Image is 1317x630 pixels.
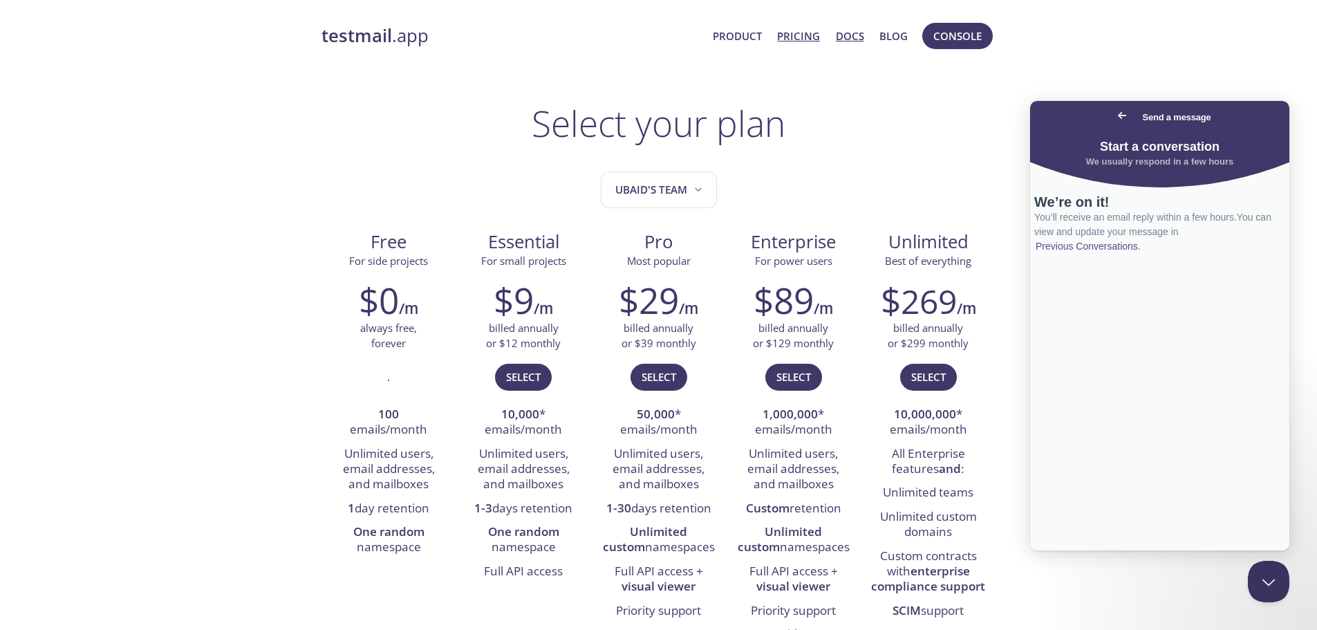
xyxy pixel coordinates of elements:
span: Pro [602,230,715,254]
h2: $29 [619,279,679,321]
a: Docs [836,27,864,45]
span: 269 [901,279,957,324]
button: Select [900,364,957,390]
li: days retention [601,497,716,521]
span: Select [776,368,811,386]
h1: Select your plan [532,102,785,144]
strong: 1-30 [606,500,631,516]
strong: 1-3 [474,500,492,516]
p: billed annually or $39 monthly [622,321,696,351]
h2: $89 [754,279,814,321]
li: namespaces [601,521,716,560]
span: Select [506,368,541,386]
h6: /m [399,297,418,320]
li: Unlimited users, email addresses, and mailboxes [601,443,716,497]
strong: 1,000,000 [763,406,818,422]
li: Unlimited users, email addresses, and mailboxes [736,443,850,497]
li: emails/month [332,403,446,443]
span: Best of everything [885,254,971,268]
strong: visual viewer [756,578,830,594]
strong: 100 [378,406,399,422]
strong: Unlimited custom [603,524,688,555]
li: Full API access [467,560,581,584]
span: Unlimited [888,230,969,254]
span: Console [933,27,982,45]
h6: /m [679,297,698,320]
button: Select [765,364,822,390]
li: namespace [467,521,581,560]
p: billed annually or $299 monthly [888,321,969,351]
li: Priority support [736,600,850,623]
h2: $9 [494,279,534,321]
a: Product [713,27,762,45]
li: * emails/month [601,403,716,443]
button: Select [631,364,687,390]
p: billed annually or $12 monthly [486,321,561,351]
li: * emails/month [871,403,985,443]
iframe: Help Scout Beacon - Live Chat, Contact Form, and Knowledge Base [1030,101,1289,550]
strong: 1 [348,500,355,516]
li: Unlimited teams [871,481,985,505]
span: Select [911,368,946,386]
li: Full API access + [601,560,716,600]
span: For power users [755,254,832,268]
strong: testmail [321,24,392,48]
strong: enterprise compliance support [871,563,985,594]
button: Select [495,364,552,390]
li: Unlimited custom domains [871,506,985,545]
li: Unlimited users, email addresses, and mailboxes [332,443,446,497]
h2: $ [881,279,957,321]
button: Ubaid's team [601,172,717,208]
strong: Unlimited custom [738,524,823,555]
a: Pricing [777,27,820,45]
strong: Custom [746,500,790,516]
iframe: Help Scout Beacon - Close [1248,561,1289,602]
li: * emails/month [736,403,850,443]
strong: visual viewer [622,578,695,594]
span: Select [642,368,676,386]
p: always free, forever [360,321,417,351]
strong: SCIM [893,602,921,618]
a: Blog [879,27,908,45]
li: retention [736,497,850,521]
li: Priority support [601,600,716,623]
li: Custom contracts with [871,545,985,600]
h6: /m [534,297,553,320]
span: Essential [467,230,580,254]
button: Console [922,23,993,49]
span: Ubaid's team [615,180,705,199]
li: Full API access + [736,560,850,600]
span: For side projects [349,254,428,268]
strong: and [939,461,961,476]
strong: 10,000 [501,406,539,422]
li: All Enterprise features : [871,443,985,482]
li: namespace [332,521,446,560]
strong: 10,000,000 [894,406,956,422]
li: support [871,600,985,623]
h2: $0 [359,279,399,321]
span: For small projects [481,254,566,268]
strong: One random [488,524,559,539]
li: day retention [332,497,446,521]
h6: /m [814,297,833,320]
a: testmail.app [321,24,702,48]
li: days retention [467,497,581,521]
h6: /m [957,297,976,320]
strong: One random [353,524,424,539]
p: billed annually or $129 monthly [753,321,834,351]
li: * emails/month [467,403,581,443]
li: Unlimited users, email addresses, and mailboxes [467,443,581,497]
strong: 50,000 [637,406,675,422]
span: Most popular [627,254,691,268]
li: namespaces [736,521,850,560]
span: Free [333,230,445,254]
span: Enterprise [737,230,850,254]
